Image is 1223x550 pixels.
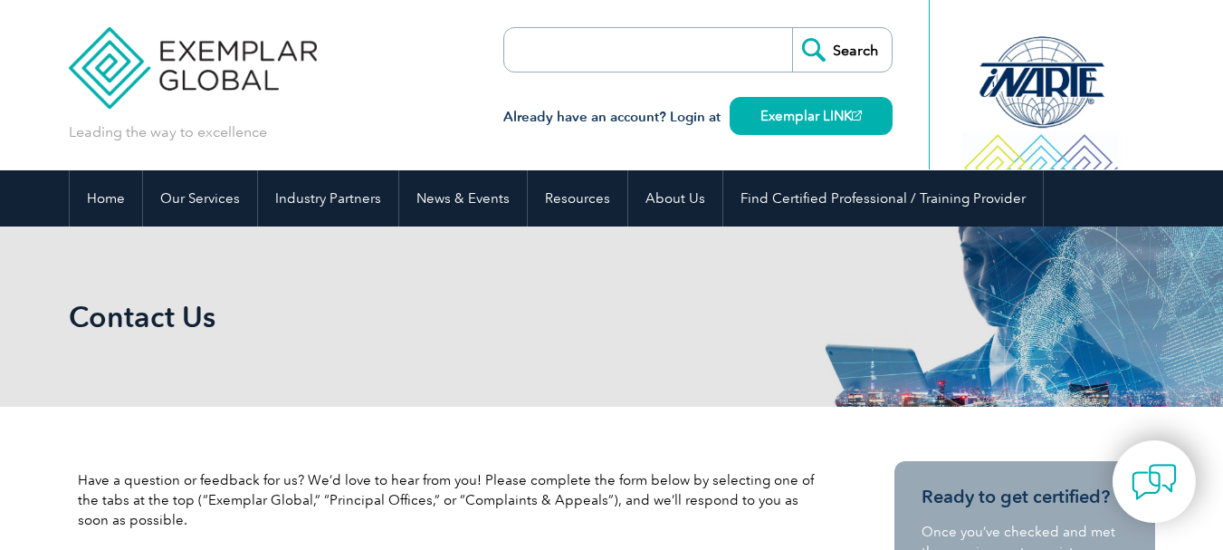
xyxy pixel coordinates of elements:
input: Search [792,28,892,72]
a: Our Services [143,170,257,227]
img: open_square.png [852,111,862,121]
p: Leading the way to excellence [69,122,267,142]
img: contact-chat.png [1132,459,1177,505]
p: Have a question or feedback for us? We’d love to hear from you! Please complete the form below by... [78,470,820,530]
h3: Already have an account? Login at [503,106,893,129]
a: Resources [528,170,627,227]
a: Exemplar LINK [730,97,893,135]
h1: Contact Us [69,299,764,334]
h3: Ready to get certified? [922,486,1128,508]
a: Find Certified Professional / Training Provider [723,170,1043,227]
a: Industry Partners [258,170,398,227]
a: News & Events [399,170,527,227]
a: About Us [628,170,722,227]
a: Home [70,170,142,227]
